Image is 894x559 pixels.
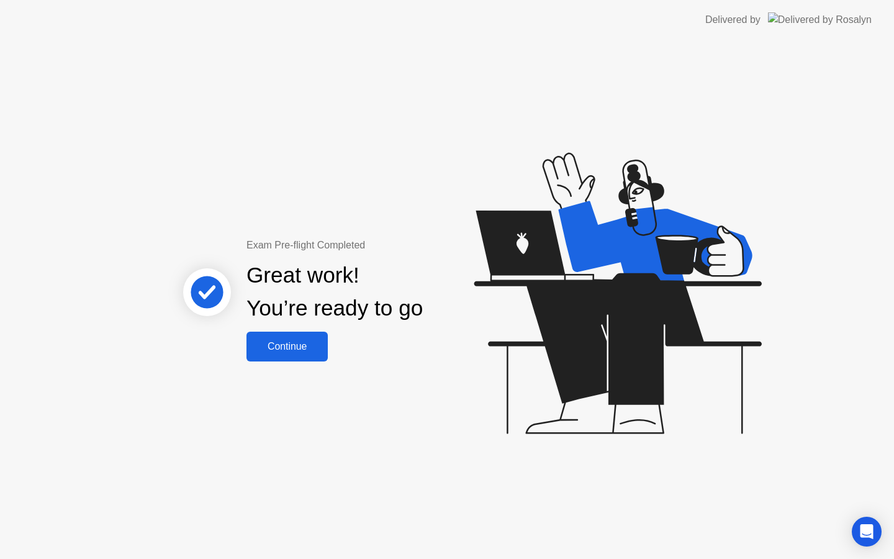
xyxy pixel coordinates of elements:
button: Continue [246,332,328,361]
div: Great work! You’re ready to go [246,259,423,325]
div: Open Intercom Messenger [852,517,882,547]
div: Continue [250,341,324,352]
div: Exam Pre-flight Completed [246,238,503,253]
div: Delivered by [705,12,761,27]
img: Delivered by Rosalyn [768,12,872,27]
